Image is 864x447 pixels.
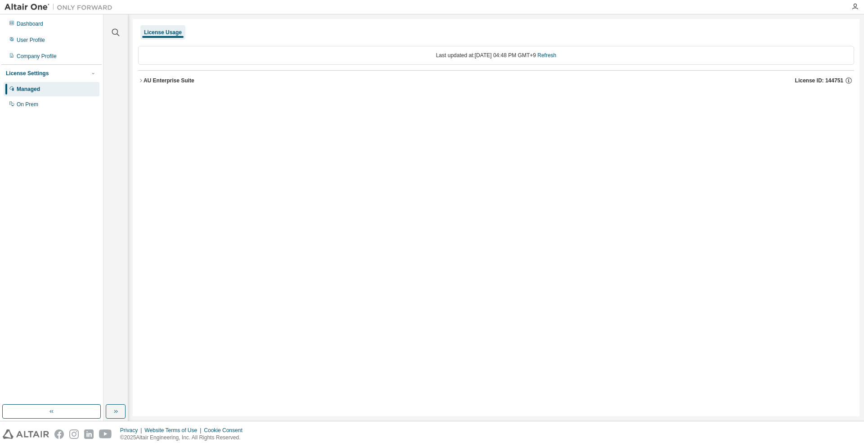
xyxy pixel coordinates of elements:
[6,70,49,77] div: License Settings
[120,434,248,442] p: © 2025 Altair Engineering, Inc. All Rights Reserved.
[4,3,117,12] img: Altair One
[17,101,38,108] div: On Prem
[144,427,204,434] div: Website Terms of Use
[54,429,64,439] img: facebook.svg
[144,77,194,84] div: AU Enterprise Suite
[3,429,49,439] img: altair_logo.svg
[17,53,57,60] div: Company Profile
[17,20,43,27] div: Dashboard
[537,52,556,59] a: Refresh
[144,29,182,36] div: License Usage
[99,429,112,439] img: youtube.svg
[69,429,79,439] img: instagram.svg
[17,86,40,93] div: Managed
[204,427,247,434] div: Cookie Consent
[138,46,854,65] div: Last updated at: [DATE] 04:48 PM GMT+9
[84,429,94,439] img: linkedin.svg
[138,71,854,90] button: AU Enterprise SuiteLicense ID: 144751
[120,427,144,434] div: Privacy
[17,36,45,44] div: User Profile
[795,77,843,84] span: License ID: 144751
